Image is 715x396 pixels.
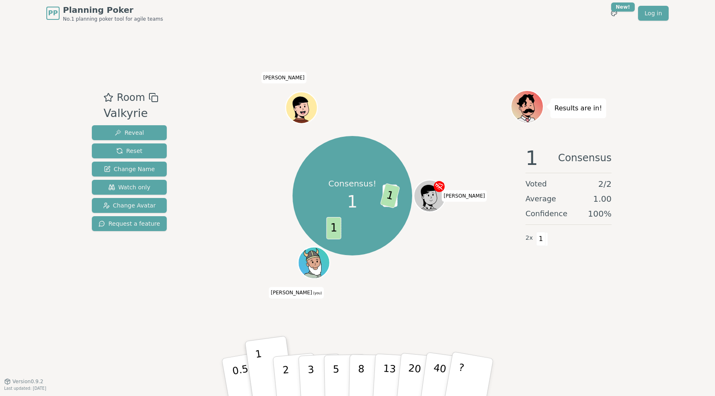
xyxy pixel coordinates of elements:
span: 1 [536,232,546,246]
span: 1 [326,217,341,239]
button: Version0.9.2 [4,378,43,385]
span: Click to change your name [261,72,307,83]
p: Results are in! [554,103,602,114]
span: Reset [116,147,142,155]
span: 2 x [525,234,533,243]
button: Change Name [92,162,167,177]
span: 1 [525,148,538,168]
button: Reveal [92,125,167,140]
button: Reset [92,143,167,158]
span: (you) [312,291,322,295]
span: Voted [525,178,547,190]
span: PP [48,8,58,18]
span: Change Avatar [103,201,156,210]
span: 2 / 2 [598,178,612,190]
span: Reveal [115,129,144,137]
span: 1.00 [593,193,612,205]
span: Watch only [108,183,151,191]
div: New! [611,2,635,12]
span: Average [525,193,556,205]
span: Change Name [104,165,155,173]
span: Room [117,90,145,105]
button: Request a feature [92,216,167,231]
span: Request a feature [98,219,160,228]
span: No.1 planning poker tool for agile teams [63,16,163,22]
span: Click to change your name [269,287,324,298]
div: Valkyrie [103,105,158,122]
button: Change Avatar [92,198,167,213]
button: Add as favourite [103,90,113,105]
span: Consensus [558,148,612,168]
span: Last updated: [DATE] [4,386,46,391]
button: Watch only [92,180,167,195]
span: Confidence [525,208,567,219]
span: Click to change your name [441,190,487,202]
a: PPPlanning PokerNo.1 planning poker tool for agile teams [46,4,163,22]
span: Version 0.9.2 [12,378,43,385]
span: 100 % [588,208,612,219]
a: Log in [638,6,669,21]
p: Consensus! [327,177,377,189]
button: Click to change your avatar [299,248,329,277]
span: 1 [380,183,400,208]
p: 1 [254,348,267,393]
span: 1 [347,189,357,214]
span: Planning Poker [63,4,163,16]
button: New! [607,6,621,21]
